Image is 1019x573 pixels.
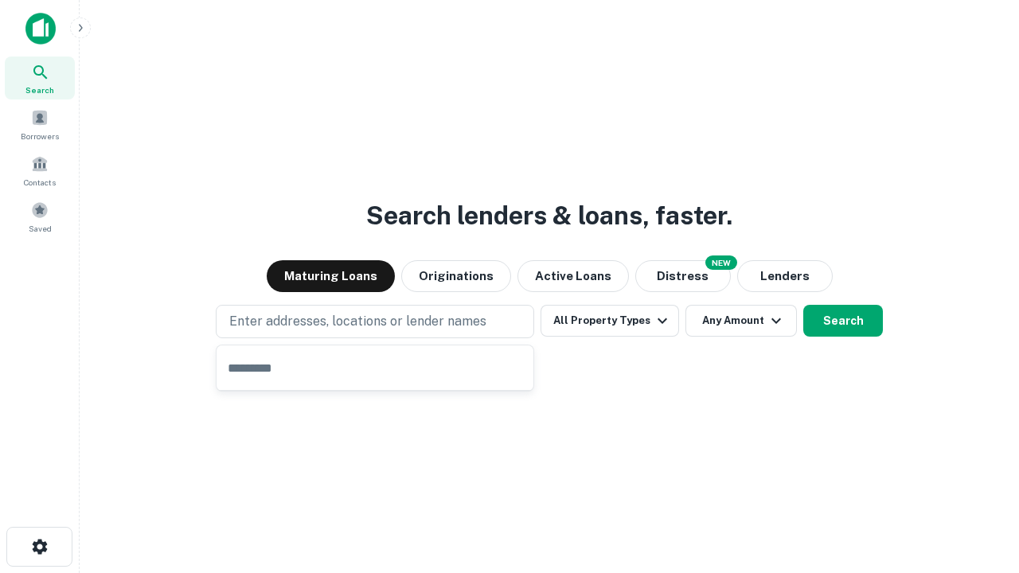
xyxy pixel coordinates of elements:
button: Any Amount [685,305,797,337]
h3: Search lenders & loans, faster. [366,197,732,235]
a: Saved [5,195,75,238]
a: Borrowers [5,103,75,146]
a: Contacts [5,149,75,192]
p: Enter addresses, locations or lender names [229,312,486,331]
span: Borrowers [21,130,59,142]
button: Active Loans [517,260,629,292]
button: Search distressed loans with lien and other non-mortgage details. [635,260,731,292]
span: Search [25,84,54,96]
button: Maturing Loans [267,260,395,292]
button: Search [803,305,883,337]
iframe: Chat Widget [939,446,1019,522]
button: Lenders [737,260,833,292]
span: Contacts [24,176,56,189]
button: All Property Types [541,305,679,337]
a: Search [5,57,75,99]
button: Originations [401,260,511,292]
div: NEW [705,255,737,270]
span: Saved [29,222,52,235]
button: Enter addresses, locations or lender names [216,305,534,338]
img: capitalize-icon.png [25,13,56,45]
